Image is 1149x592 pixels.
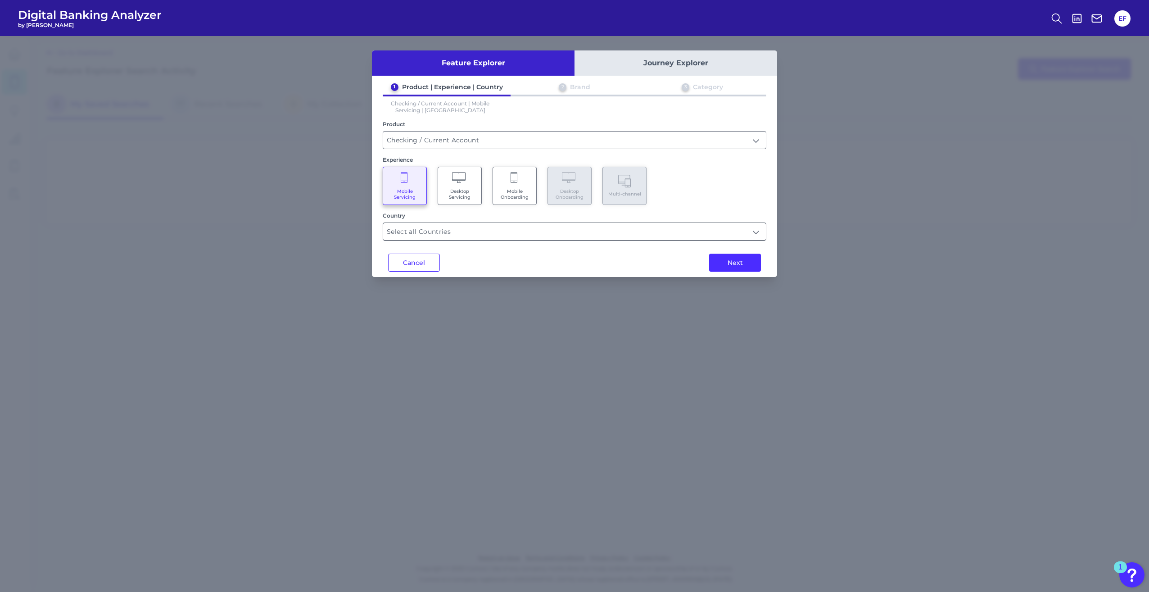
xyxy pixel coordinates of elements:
[682,83,689,91] div: 3
[1114,10,1131,27] button: EF
[602,167,647,205] button: Multi-channel
[388,188,422,200] span: Mobile Servicing
[383,212,766,219] div: Country
[383,167,427,205] button: Mobile Servicing
[383,121,766,128] div: Product
[547,167,592,205] button: Desktop Onboarding
[608,191,641,197] span: Multi-channel
[18,22,162,28] span: by [PERSON_NAME]
[1118,567,1122,579] div: 1
[388,254,440,272] button: Cancel
[383,156,766,163] div: Experience
[438,167,482,205] button: Desktop Servicing
[443,188,477,200] span: Desktop Servicing
[693,83,723,91] div: Category
[402,83,503,91] div: Product | Experience | Country
[383,100,498,114] p: Checking / Current Account | Mobile Servicing | [GEOGRAPHIC_DATA]
[372,50,574,76] button: Feature Explorer
[574,50,777,76] button: Journey Explorer
[570,83,590,91] div: Brand
[552,188,587,200] span: Desktop Onboarding
[391,83,398,91] div: 1
[498,188,532,200] span: Mobile Onboarding
[709,254,761,272] button: Next
[493,167,537,205] button: Mobile Onboarding
[1119,562,1144,587] button: Open Resource Center, 1 new notification
[559,83,566,91] div: 2
[18,8,162,22] span: Digital Banking Analyzer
